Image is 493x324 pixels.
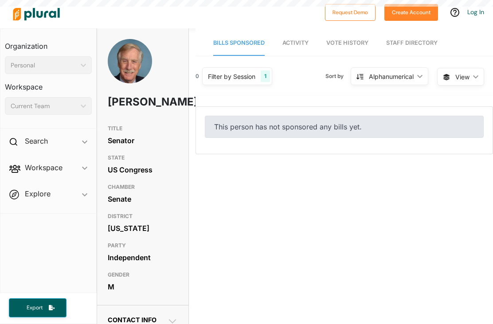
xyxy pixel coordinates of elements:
[108,39,152,93] img: Headshot of Angus King
[326,39,368,46] span: Vote History
[5,33,92,53] h3: Organization
[325,7,376,16] a: Request Demo
[384,7,438,16] a: Create Account
[108,134,178,147] div: Senator
[261,70,270,82] div: 1
[108,222,178,235] div: [US_STATE]
[108,240,178,251] h3: PARTY
[108,123,178,134] h3: TITLE
[213,31,265,56] a: Bills Sponsored
[384,4,438,21] button: Create Account
[108,316,157,324] span: Contact Info
[282,31,309,56] a: Activity
[108,89,150,115] h1: [PERSON_NAME]
[25,136,48,146] h2: Search
[205,116,484,138] div: This person has not sponsored any bills yet.
[386,31,438,56] a: Staff Directory
[108,269,178,280] h3: GENDER
[108,182,178,192] h3: CHAMBER
[5,74,92,94] h3: Workspace
[11,61,77,70] div: Personal
[208,72,255,81] div: Filter by Session
[282,39,309,46] span: Activity
[369,72,414,81] div: Alphanumerical
[213,39,265,46] span: Bills Sponsored
[326,31,368,56] a: Vote History
[196,72,199,80] div: 0
[20,304,49,312] span: Export
[325,4,376,21] button: Request Demo
[9,298,67,317] button: Export
[11,101,77,111] div: Current Team
[325,72,351,80] span: Sort by
[108,192,178,206] div: Senate
[108,280,178,293] div: M
[467,8,484,16] a: Log In
[108,211,178,222] h3: DISTRICT
[108,163,178,176] div: US Congress
[108,152,178,163] h3: STATE
[108,251,178,264] div: Independent
[455,72,470,82] span: View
